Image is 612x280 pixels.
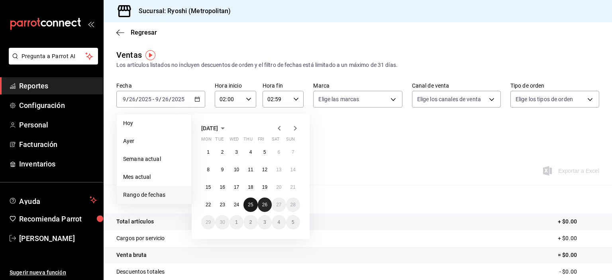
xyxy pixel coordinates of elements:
abbr: September 17, 2025 [234,184,239,190]
span: Elige las marcas [318,95,359,103]
abbr: September 19, 2025 [262,184,267,190]
abbr: September 6, 2025 [277,149,280,155]
abbr: September 11, 2025 [248,167,253,172]
abbr: October 1, 2025 [235,219,238,225]
span: Pregunta a Parrot AI [22,52,86,61]
span: Recomienda Parrot [19,213,97,224]
button: September 16, 2025 [215,180,229,194]
abbr: September 1, 2025 [207,149,210,155]
label: Canal de venta [412,83,501,88]
button: October 3, 2025 [258,215,272,229]
span: / [169,96,171,102]
button: September 7, 2025 [286,145,300,159]
button: open_drawer_menu [88,21,94,27]
button: September 1, 2025 [201,145,215,159]
abbr: September 2, 2025 [221,149,224,155]
button: September 13, 2025 [272,163,286,177]
button: September 29, 2025 [201,215,215,229]
button: September 14, 2025 [286,163,300,177]
button: September 18, 2025 [243,180,257,194]
abbr: October 3, 2025 [263,219,266,225]
button: September 2, 2025 [215,145,229,159]
abbr: September 15, 2025 [206,184,211,190]
span: Reportes [19,80,97,91]
abbr: September 9, 2025 [221,167,224,172]
button: September 3, 2025 [229,145,243,159]
button: Pregunta a Parrot AI [9,48,98,65]
p: Resumen [116,194,599,204]
input: -- [122,96,126,102]
button: September 20, 2025 [272,180,286,194]
button: September 25, 2025 [243,198,257,212]
button: September 24, 2025 [229,198,243,212]
abbr: September 10, 2025 [234,167,239,172]
abbr: Saturday [272,137,280,145]
input: -- [155,96,159,102]
button: October 1, 2025 [229,215,243,229]
button: September 15, 2025 [201,180,215,194]
button: Regresar [116,29,157,36]
abbr: Sunday [286,137,295,145]
button: September 28, 2025 [286,198,300,212]
span: [PERSON_NAME] [19,233,97,244]
abbr: Tuesday [215,137,223,145]
abbr: October 4, 2025 [277,219,280,225]
p: Venta bruta [116,251,147,259]
img: Tooltip marker [145,50,155,60]
p: + $0.00 [558,217,599,226]
button: [DATE] [201,123,228,133]
button: September 26, 2025 [258,198,272,212]
span: Regresar [131,29,157,36]
abbr: September 24, 2025 [234,202,239,208]
abbr: September 3, 2025 [235,149,238,155]
span: Elige los tipos de orden [516,95,573,103]
span: Sugerir nueva función [10,268,97,277]
label: Fecha [116,83,205,88]
abbr: September 20, 2025 [276,184,281,190]
abbr: September 7, 2025 [292,149,294,155]
abbr: September 25, 2025 [248,202,253,208]
abbr: September 22, 2025 [206,202,211,208]
button: September 8, 2025 [201,163,215,177]
span: Rango de fechas [123,191,185,199]
abbr: September 5, 2025 [263,149,266,155]
span: Inventarios [19,159,97,169]
button: September 9, 2025 [215,163,229,177]
button: October 4, 2025 [272,215,286,229]
button: September 19, 2025 [258,180,272,194]
p: Cargos por servicio [116,234,165,243]
div: Los artículos listados no incluyen descuentos de orden y el filtro de fechas está limitado a un m... [116,61,599,69]
abbr: September 21, 2025 [290,184,296,190]
input: ---- [171,96,185,102]
span: Hoy [123,119,185,127]
button: September 5, 2025 [258,145,272,159]
abbr: September 13, 2025 [276,167,281,172]
abbr: September 27, 2025 [276,202,281,208]
span: Semana actual [123,155,185,163]
abbr: September 18, 2025 [248,184,253,190]
abbr: Monday [201,137,212,145]
p: Descuentos totales [116,268,165,276]
abbr: Thursday [243,137,252,145]
span: - [153,96,154,102]
abbr: September 30, 2025 [220,219,225,225]
button: September 12, 2025 [258,163,272,177]
abbr: Wednesday [229,137,239,145]
button: September 30, 2025 [215,215,229,229]
label: Tipo de orden [510,83,599,88]
label: Hora fin [263,83,304,88]
input: ---- [138,96,152,102]
span: / [136,96,138,102]
input: -- [162,96,169,102]
p: Total artículos [116,217,154,226]
p: + $0.00 [558,234,599,243]
button: October 5, 2025 [286,215,300,229]
abbr: September 4, 2025 [249,149,252,155]
abbr: September 26, 2025 [262,202,267,208]
span: / [159,96,161,102]
p: = $0.00 [558,251,599,259]
label: Marca [313,83,402,88]
span: Configuración [19,100,97,111]
button: September 21, 2025 [286,180,300,194]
